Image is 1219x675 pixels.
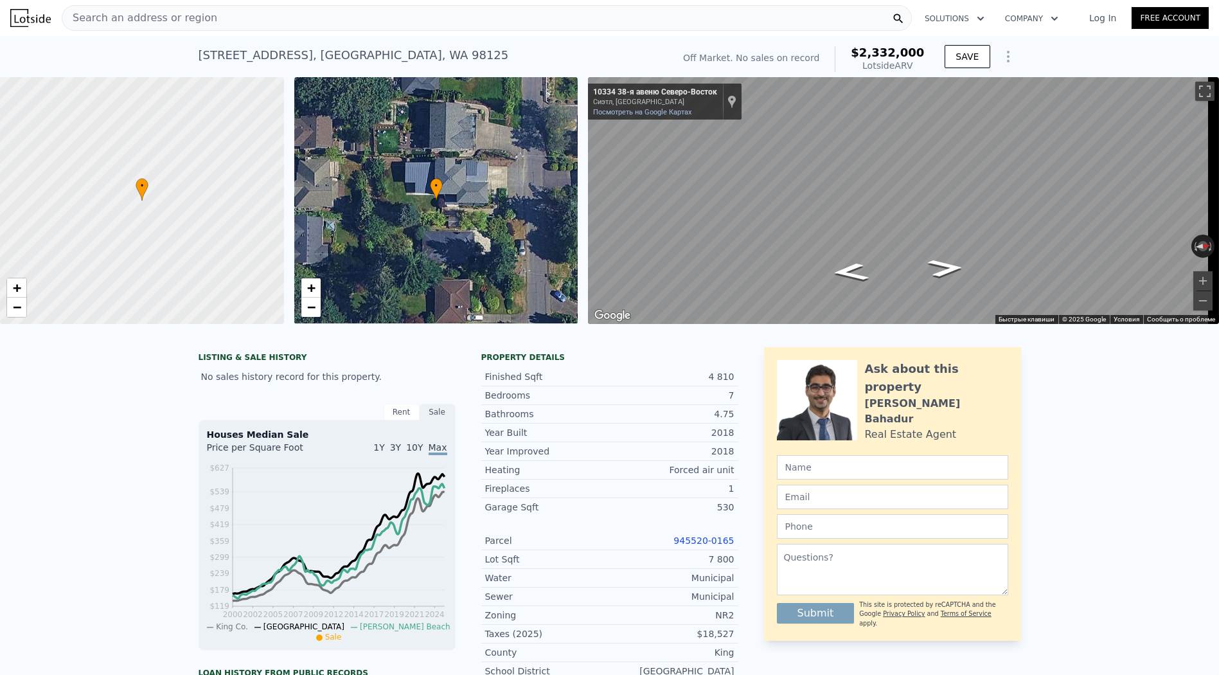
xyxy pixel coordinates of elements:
[209,504,229,513] tspan: $479
[1191,240,1215,253] button: Вернуться к исходному представлению
[209,553,229,562] tspan: $299
[817,258,885,285] path: На юг, 38-я авеню Северо-Восток
[136,180,148,192] span: •
[384,610,404,619] tspan: 2019
[1195,82,1215,101] button: Включить полноэкранный режим
[13,299,21,315] span: −
[865,427,957,442] div: Real Estate Agent
[373,442,384,453] span: 1Y
[360,622,450,631] span: [PERSON_NAME] Beach
[865,396,1008,427] div: [PERSON_NAME] Bahadur
[610,408,734,420] div: 4.75
[485,370,610,383] div: Finished Sqft
[209,602,229,611] tspan: $119
[420,404,456,420] div: Sale
[999,315,1054,324] button: Быстрые клавиши
[209,488,229,497] tspan: $539
[405,610,425,619] tspan: 2021
[485,389,610,402] div: Bedrooms
[588,77,1219,324] div: Карта
[209,570,229,579] tspan: $239
[243,610,263,619] tspan: 2002
[485,553,610,566] div: Lot Sqft
[207,428,447,441] div: Houses Median Sale
[485,408,610,420] div: Bathrooms
[62,10,217,26] span: Search an address or region
[588,77,1219,324] div: Street View
[301,278,321,298] a: Zoom in
[7,298,26,317] a: Zoom out
[610,609,734,622] div: NR2
[883,610,925,617] a: Privacy Policy
[390,442,401,453] span: 3Y
[945,45,990,68] button: SAVE
[301,298,321,317] a: Zoom out
[485,482,610,495] div: Fireplaces
[324,610,344,619] tspan: 2012
[485,426,610,439] div: Year Built
[364,610,384,619] tspan: 2017
[485,571,610,584] div: Water
[485,464,610,476] div: Heating
[1147,316,1215,323] a: Сообщить о проблеме
[429,442,447,455] span: Max
[610,501,734,514] div: 530
[307,299,315,315] span: −
[610,646,734,659] div: King
[199,365,456,388] div: No sales history record for this property.
[222,610,242,619] tspan: 2000
[481,352,738,363] div: Property details
[610,370,734,383] div: 4 810
[10,9,51,27] img: Lotside
[283,610,303,619] tspan: 2007
[384,404,420,420] div: Rent
[593,108,691,116] a: Посмотреть на Google Картах
[207,441,327,462] div: Price per Square Foot
[344,610,364,619] tspan: 2014
[1208,235,1215,258] button: Повернуть по часовой стрелке
[851,59,924,72] div: Lotside ARV
[209,537,229,546] tspan: $359
[912,255,979,281] path: На север, 38-я авеню Северо-Восток
[325,633,342,642] span: Sale
[1193,291,1213,310] button: Уменьшить
[263,610,283,619] tspan: 2005
[485,534,610,547] div: Parcel
[610,426,734,439] div: 2018
[425,610,445,619] tspan: 2024
[610,590,734,603] div: Municipal
[727,94,736,109] a: Показать местоположение
[610,571,734,584] div: Municipal
[941,610,992,617] a: Terms of Service
[914,7,995,30] button: Solutions
[610,627,734,640] div: $18,527
[263,622,344,631] span: [GEOGRAPHIC_DATA]
[7,278,26,298] a: Zoom in
[406,442,423,453] span: 10Y
[1062,316,1106,323] span: © 2025 Google
[610,482,734,495] div: 1
[1074,12,1132,24] a: Log In
[485,501,610,514] div: Garage Sqft
[610,389,734,402] div: 7
[430,180,443,192] span: •
[485,646,610,659] div: County
[136,178,148,201] div: •
[307,280,315,296] span: +
[303,610,323,619] tspan: 2009
[1114,316,1139,323] a: Условия (ссылка откроется в новой вкладке)
[199,46,509,64] div: [STREET_ADDRESS] , [GEOGRAPHIC_DATA] , WA 98125
[610,464,734,476] div: Forced air unit
[777,514,1008,539] input: Phone
[591,307,634,324] img: Google
[1191,235,1198,258] button: Повернуть против часовой стрелки
[209,464,229,473] tspan: $627
[209,520,229,529] tspan: $419
[209,586,229,595] tspan: $179
[430,178,443,201] div: •
[199,352,456,365] div: LISTING & SALE HISTORY
[485,627,610,640] div: Taxes (2025)
[610,553,734,566] div: 7 800
[1132,7,1209,29] a: Free Account
[995,44,1021,69] button: Show Options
